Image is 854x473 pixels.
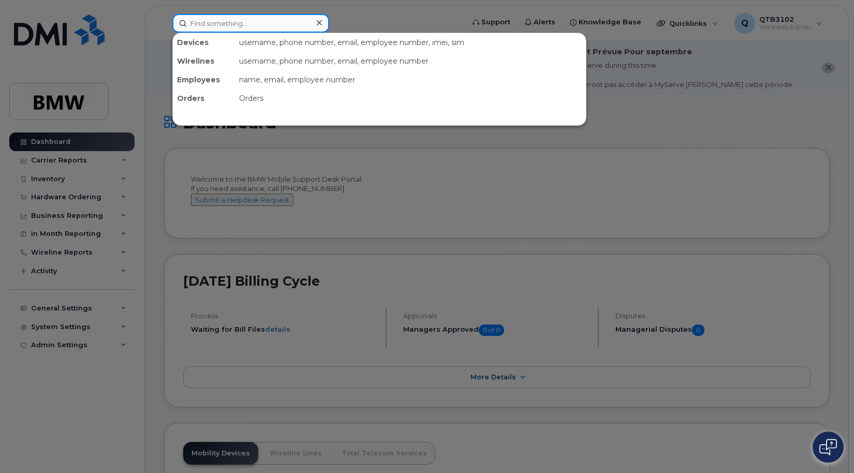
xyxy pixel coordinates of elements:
[173,52,235,70] div: Wirelines
[819,439,837,455] img: Open chat
[235,70,586,89] div: name, email, employee number
[173,33,235,52] div: Devices
[235,89,586,108] div: Orders
[235,52,586,70] div: username, phone number, email, employee number
[235,33,586,52] div: username, phone number, email, employee number, imei, sim
[173,70,235,89] div: Employees
[173,89,235,108] div: Orders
